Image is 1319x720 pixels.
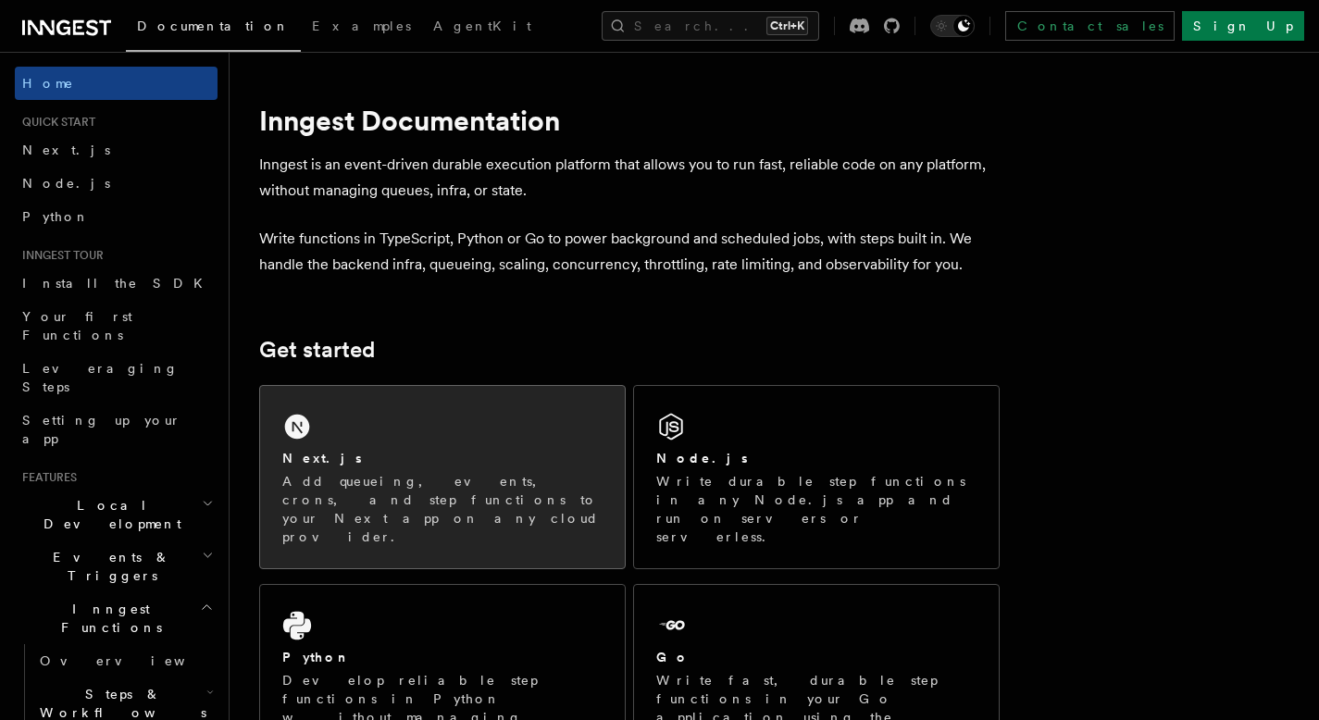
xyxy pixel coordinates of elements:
[22,309,132,342] span: Your first Functions
[15,167,218,200] a: Node.js
[15,200,218,233] a: Python
[656,648,690,666] h2: Go
[259,385,626,569] a: Next.jsAdd queueing, events, crons, and step functions to your Next app on any cloud provider.
[15,548,202,585] span: Events & Triggers
[22,413,181,446] span: Setting up your app
[15,403,218,455] a: Setting up your app
[15,540,218,592] button: Events & Triggers
[15,600,200,637] span: Inngest Functions
[282,648,351,666] h2: Python
[259,152,1000,204] p: Inngest is an event-driven durable execution platform that allows you to run fast, reliable code ...
[301,6,422,50] a: Examples
[282,472,603,546] p: Add queueing, events, crons, and step functions to your Next app on any cloud provider.
[656,472,977,546] p: Write durable step functions in any Node.js app and run on servers or serverless.
[22,74,74,93] span: Home
[433,19,531,33] span: AgentKit
[15,489,218,540] button: Local Development
[602,11,819,41] button: Search...Ctrl+K
[1005,11,1175,41] a: Contact sales
[15,300,218,352] a: Your first Functions
[15,496,202,533] span: Local Development
[126,6,301,52] a: Documentation
[1182,11,1304,41] a: Sign Up
[40,653,230,668] span: Overview
[15,133,218,167] a: Next.js
[15,592,218,644] button: Inngest Functions
[282,449,362,467] h2: Next.js
[15,267,218,300] a: Install the SDK
[22,209,90,224] span: Python
[766,17,808,35] kbd: Ctrl+K
[15,67,218,100] a: Home
[259,226,1000,278] p: Write functions in TypeScript, Python or Go to power background and scheduled jobs, with steps bu...
[15,115,95,130] span: Quick start
[422,6,542,50] a: AgentKit
[15,248,104,263] span: Inngest tour
[15,470,77,485] span: Features
[259,337,375,363] a: Get started
[312,19,411,33] span: Examples
[633,385,1000,569] a: Node.jsWrite durable step functions in any Node.js app and run on servers or serverless.
[137,19,290,33] span: Documentation
[22,276,214,291] span: Install the SDK
[259,104,1000,137] h1: Inngest Documentation
[22,361,179,394] span: Leveraging Steps
[930,15,975,37] button: Toggle dark mode
[656,449,748,467] h2: Node.js
[32,644,218,677] a: Overview
[15,352,218,403] a: Leveraging Steps
[22,143,110,157] span: Next.js
[22,176,110,191] span: Node.js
